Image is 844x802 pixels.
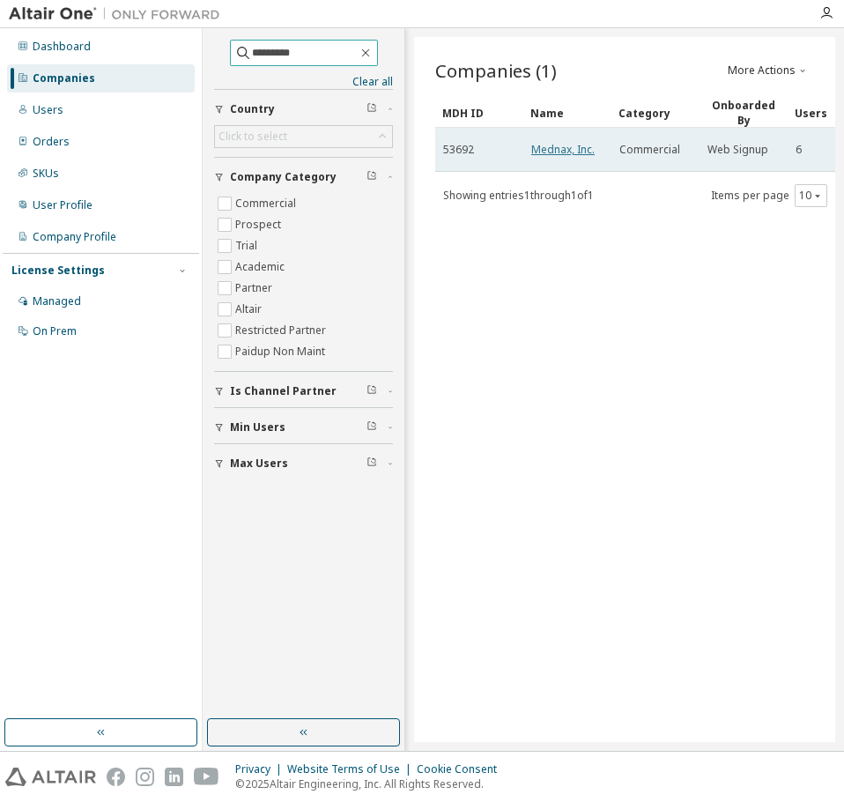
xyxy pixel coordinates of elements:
span: Country [230,102,275,116]
img: Altair One [9,5,229,23]
span: Web Signup [707,143,768,157]
div: Dashboard [33,40,91,54]
label: Trial [235,235,261,256]
div: Companies [33,71,95,85]
div: Website Terms of Use [287,762,417,776]
span: Max Users [230,457,288,471]
div: Privacy [235,762,287,776]
div: Onboarded By [707,98,781,128]
div: License Settings [11,264,105,278]
img: linkedin.svg [165,768,183,786]
button: More Actions [726,63,811,78]
span: 6 [796,143,802,157]
button: Company Category [214,158,393,197]
img: altair_logo.svg [5,768,96,786]
div: Click to select [218,130,287,144]
label: Partner [235,278,276,299]
span: Clear filter [366,170,377,184]
label: Restricted Partner [235,320,329,341]
div: Cookie Consent [417,762,507,776]
span: Showing entries 1 through 1 of 1 [443,188,594,203]
button: Country [214,90,393,129]
span: Is Channel Partner [230,384,337,398]
button: Min Users [214,408,393,447]
a: Mednax, Inc. [531,142,595,157]
a: Clear all [214,75,393,89]
label: Academic [235,256,288,278]
img: facebook.svg [107,768,125,786]
span: Clear filter [366,420,377,434]
span: Clear filter [366,457,377,471]
img: instagram.svg [136,768,154,786]
button: Max Users [214,444,393,483]
span: Items per page [711,184,827,207]
div: Company Profile [33,230,116,244]
span: Clear filter [366,102,377,116]
label: Paidup Non Maint [235,341,329,362]
div: Click to select [215,126,392,147]
div: Orders [33,135,70,149]
button: 10 [799,189,823,203]
div: MDH ID [442,99,516,127]
div: Name [530,99,604,127]
div: User Profile [33,198,93,212]
label: Commercial [235,193,300,214]
div: SKUs [33,167,59,181]
div: Managed [33,294,81,308]
div: Category [618,99,692,127]
span: 53692 [443,143,474,157]
span: Clear filter [366,384,377,398]
label: Prospect [235,214,285,235]
span: Commercial [619,143,680,157]
label: Altair [235,299,265,320]
span: Min Users [230,420,285,434]
p: © 2025 Altair Engineering, Inc. All Rights Reserved. [235,776,507,791]
div: On Prem [33,324,77,338]
span: Companies (1) [435,58,557,83]
span: Company Category [230,170,337,184]
img: youtube.svg [194,768,219,786]
button: Is Channel Partner [214,372,393,411]
div: Users [33,103,63,117]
